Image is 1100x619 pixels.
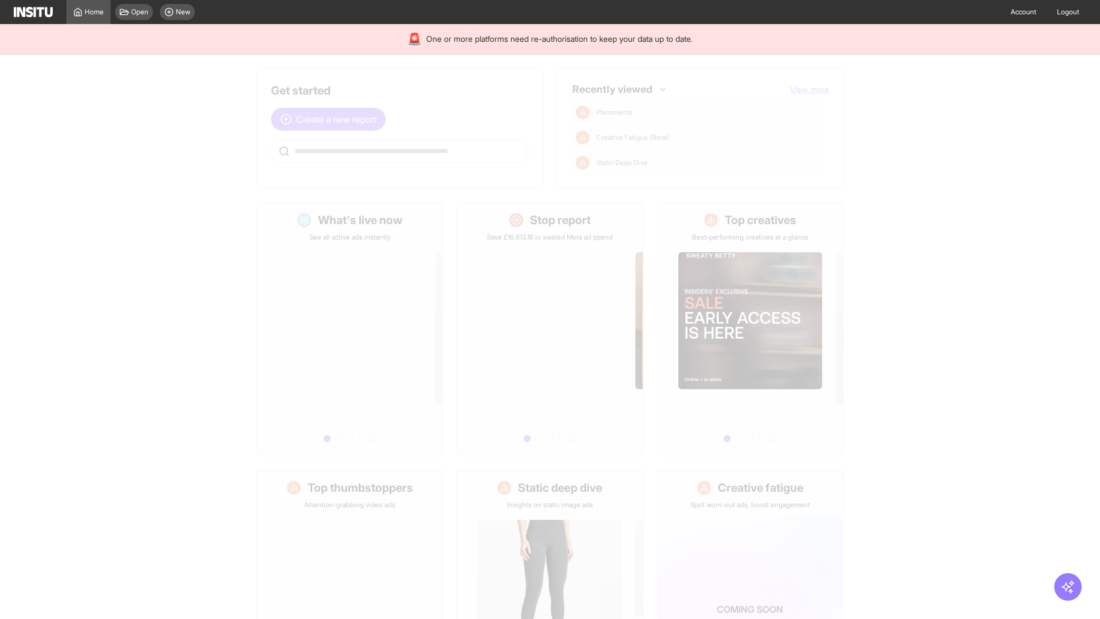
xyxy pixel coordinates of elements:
span: Home [85,7,104,17]
span: One or more platforms need re-authorisation to keep your data up to date. [426,33,693,45]
div: 🚨 [407,31,422,47]
img: Logo [14,7,53,17]
span: New [176,7,190,17]
span: Open [131,7,148,17]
